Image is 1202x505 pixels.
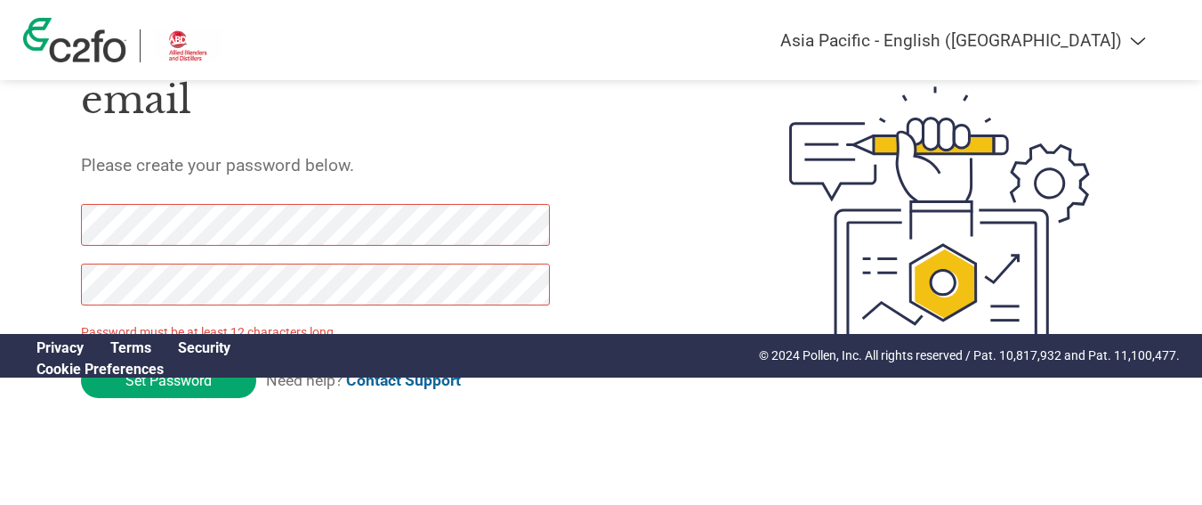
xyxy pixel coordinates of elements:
a: Privacy [36,339,84,356]
a: Contact Support [346,371,461,389]
a: Terms [110,339,151,356]
h5: Please create your password below. [81,155,706,175]
p: © 2024 Pollen, Inc. All rights reserved / Pat. 10,817,932 and Pat. 11,100,477. [759,346,1180,365]
span: Need help? [266,371,461,389]
a: Cookie Preferences, opens a dedicated popup modal window [36,361,164,378]
div: Open Cookie Preferences Modal [23,361,244,378]
img: Allied Blenders and Distillers Limited [154,29,222,62]
img: c2fo logo [23,18,126,62]
p: Password must be at least 12 characters long [81,323,556,342]
a: Security [178,339,230,356]
input: Set Password [81,363,256,398]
